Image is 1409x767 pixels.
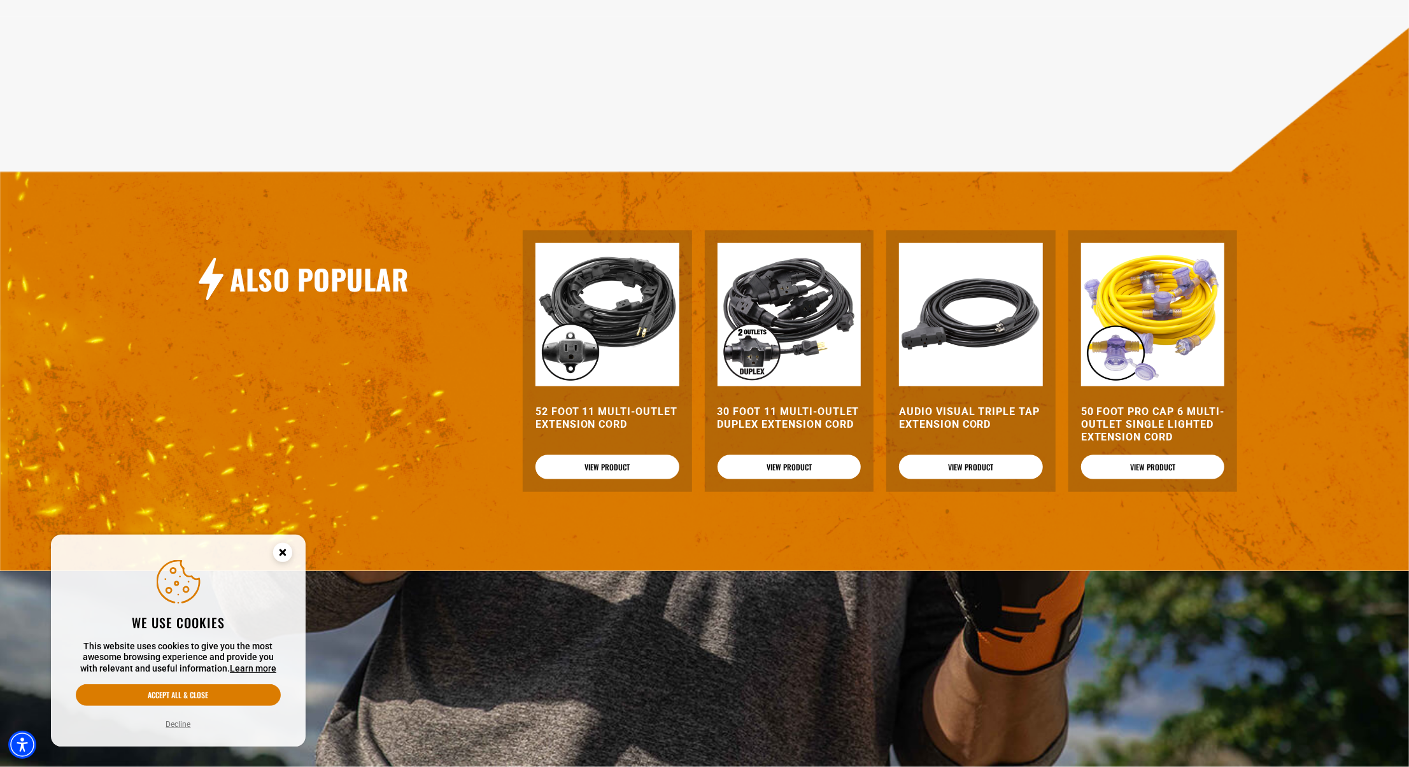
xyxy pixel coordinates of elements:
a: View Product [535,455,679,479]
img: black [535,243,679,387]
a: 30 Foot 11 Multi-Outlet Duplex Extension Cord [718,405,861,431]
button: Decline [162,718,195,731]
button: Accept all & close [76,684,281,706]
h2: We use cookies [76,614,281,631]
a: View Product [899,455,1043,479]
h2: Also Popular [230,261,408,297]
aside: Cookie Consent [51,535,306,747]
img: yellow [1081,243,1225,387]
a: Audio Visual Triple Tap Extension Cord [899,405,1043,431]
button: Close this option [260,535,306,574]
a: This website uses cookies to give you the most awesome browsing experience and provide you with r... [230,663,276,673]
div: Accessibility Menu [8,731,36,759]
a: View Product [1081,455,1225,479]
img: black [899,243,1043,387]
p: This website uses cookies to give you the most awesome browsing experience and provide you with r... [76,641,281,675]
a: 52 Foot 11 Multi-Outlet Extension Cord [535,405,679,431]
a: 50 Foot Pro Cap 6 Multi-Outlet Single Lighted Extension Cord [1081,405,1225,444]
img: black [718,243,861,387]
a: View Product [718,455,861,479]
